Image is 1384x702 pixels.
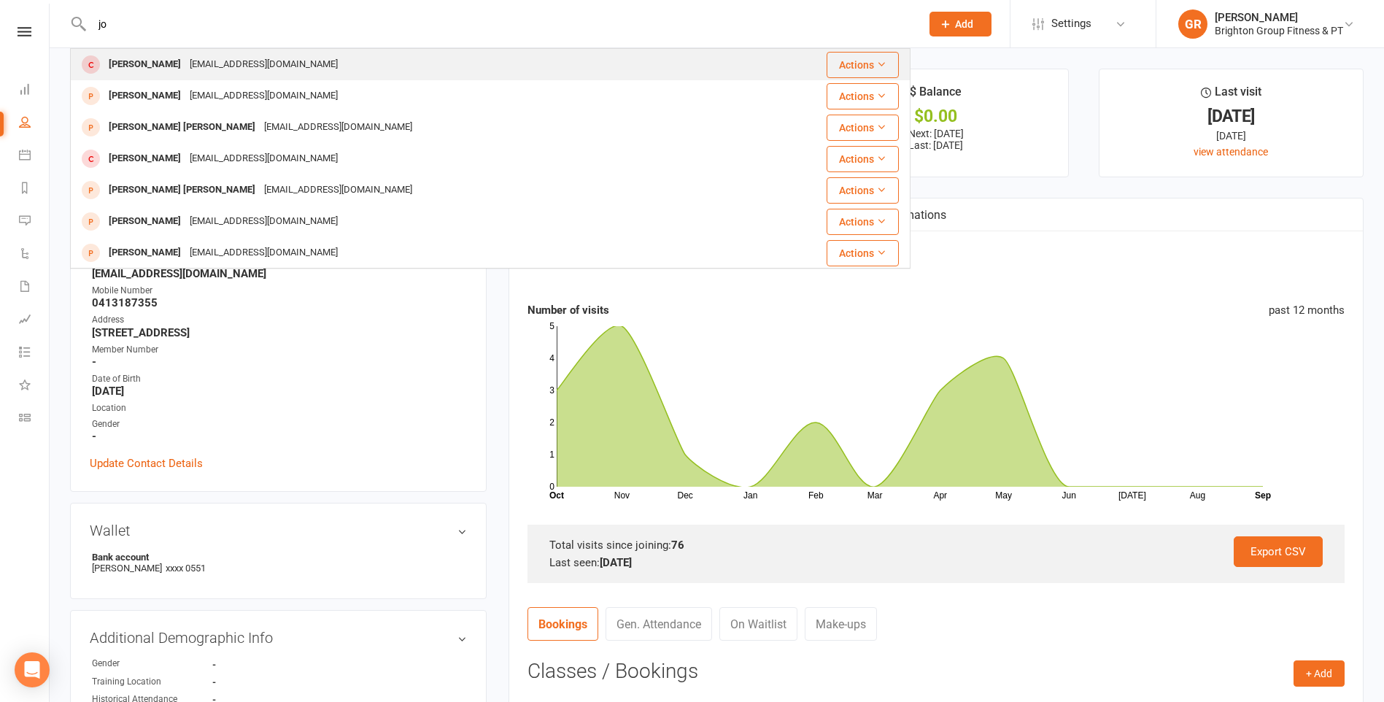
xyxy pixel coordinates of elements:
[92,343,467,357] div: Member Number
[92,296,467,309] strong: 0413187355
[92,657,212,671] div: Gender
[910,82,962,109] div: $ Balance
[185,242,342,263] div: [EMAIL_ADDRESS][DOMAIN_NAME]
[549,554,1323,571] div: Last seen:
[92,417,467,431] div: Gender
[90,630,467,646] h3: Additional Demographic Info
[104,211,185,232] div: [PERSON_NAME]
[19,173,49,206] a: Reports
[104,242,185,263] div: [PERSON_NAME]
[92,675,212,689] div: Training Location
[212,676,296,687] strong: -
[92,552,460,563] strong: Bank account
[1215,24,1343,37] div: Brighton Group Fitness & PT
[19,140,49,173] a: Calendar
[19,107,49,140] a: People
[527,247,629,269] h3: Attendance
[719,607,797,641] a: On Waitlist
[90,522,467,539] h3: Wallet
[827,240,899,266] button: Actions
[870,198,956,232] a: Automations
[19,403,49,436] a: Class kiosk mode
[827,146,899,172] button: Actions
[185,85,342,107] div: [EMAIL_ADDRESS][DOMAIN_NAME]
[827,83,899,109] button: Actions
[1234,536,1323,567] a: Export CSV
[19,74,49,107] a: Dashboard
[527,607,598,641] a: Bookings
[827,52,899,78] button: Actions
[805,607,877,641] a: Make-ups
[19,304,49,337] a: Assessments
[92,385,467,398] strong: [DATE]
[15,652,50,687] div: Open Intercom Messenger
[104,54,185,75] div: [PERSON_NAME]
[955,18,973,30] span: Add
[104,117,260,138] div: [PERSON_NAME] [PERSON_NAME]
[104,180,260,201] div: [PERSON_NAME] [PERSON_NAME]
[185,148,342,169] div: [EMAIL_ADDRESS][DOMAIN_NAME]
[817,109,1054,124] div: $0.00
[185,54,342,75] div: [EMAIL_ADDRESS][DOMAIN_NAME]
[600,556,632,569] strong: [DATE]
[92,430,467,443] strong: -
[88,14,911,34] input: Search...
[527,660,1345,683] h3: Classes / Bookings
[90,455,203,472] a: Update Contact Details
[1178,9,1207,39] div: GR
[1113,109,1350,124] div: [DATE]
[1194,146,1268,158] a: view attendance
[1294,660,1345,687] button: + Add
[166,563,206,574] span: xxxx 0551
[827,115,899,141] button: Actions
[19,370,49,403] a: What's New
[549,536,1323,554] div: Total visits since joining:
[92,267,467,280] strong: [EMAIL_ADDRESS][DOMAIN_NAME]
[827,209,899,235] button: Actions
[104,85,185,107] div: [PERSON_NAME]
[1215,11,1343,24] div: [PERSON_NAME]
[671,539,684,552] strong: 76
[527,304,609,317] strong: Number of visits
[606,607,712,641] a: Gen. Attendance
[260,117,417,138] div: [EMAIL_ADDRESS][DOMAIN_NAME]
[1051,7,1091,40] span: Settings
[1113,128,1350,144] div: [DATE]
[92,401,467,415] div: Location
[817,128,1054,151] p: Next: [DATE] Last: [DATE]
[92,284,467,298] div: Mobile Number
[92,372,467,386] div: Date of Birth
[92,355,467,369] strong: -
[260,180,417,201] div: [EMAIL_ADDRESS][DOMAIN_NAME]
[929,12,991,36] button: Add
[185,211,342,232] div: [EMAIL_ADDRESS][DOMAIN_NAME]
[92,326,467,339] strong: [STREET_ADDRESS]
[92,313,467,327] div: Address
[827,177,899,204] button: Actions
[1269,301,1345,319] div: past 12 months
[1201,82,1261,109] div: Last visit
[104,148,185,169] div: [PERSON_NAME]
[90,549,467,576] li: [PERSON_NAME]
[212,659,296,670] strong: -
